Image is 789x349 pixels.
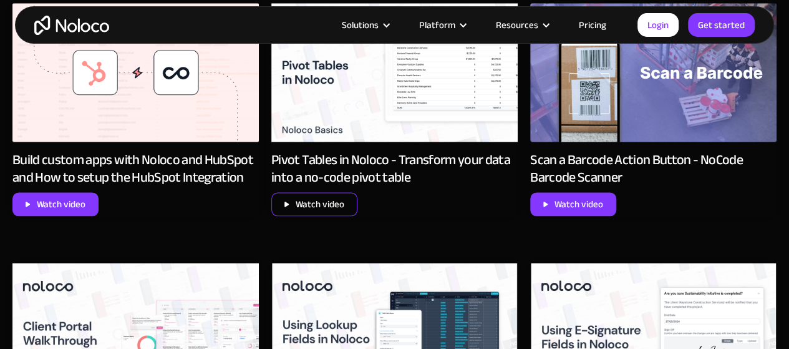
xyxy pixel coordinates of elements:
a: Pricing [563,17,622,33]
div: Watch video [554,196,603,212]
div: Platform [419,17,455,33]
a: Build custom apps with Noloco and HubSpot and How to setup the HubSpot IntegrationWatch video [12,3,259,216]
a: home [34,16,109,35]
div: Pivot Tables in Noloco - Transform your data into a no-code pivot table [271,151,518,186]
div: Solutions [326,17,404,33]
a: Pivot Tables in Noloco - Transform your data into a no-code pivot tableWatch video [271,3,518,216]
a: Login [637,13,679,37]
div: Watch video [37,196,85,212]
div: Solutions [342,17,379,33]
a: Get started [688,13,755,37]
div: Resources [480,17,563,33]
a: Scan a Barcode Action Button - NoCode Barcode ScannerWatch video [530,3,777,216]
div: Watch video [296,196,344,212]
div: Scan a Barcode Action Button - NoCode Barcode Scanner [530,151,777,186]
div: Platform [404,17,480,33]
div: Resources [496,17,538,33]
div: Build custom apps with Noloco and HubSpot and How to setup the HubSpot Integration [12,151,259,186]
